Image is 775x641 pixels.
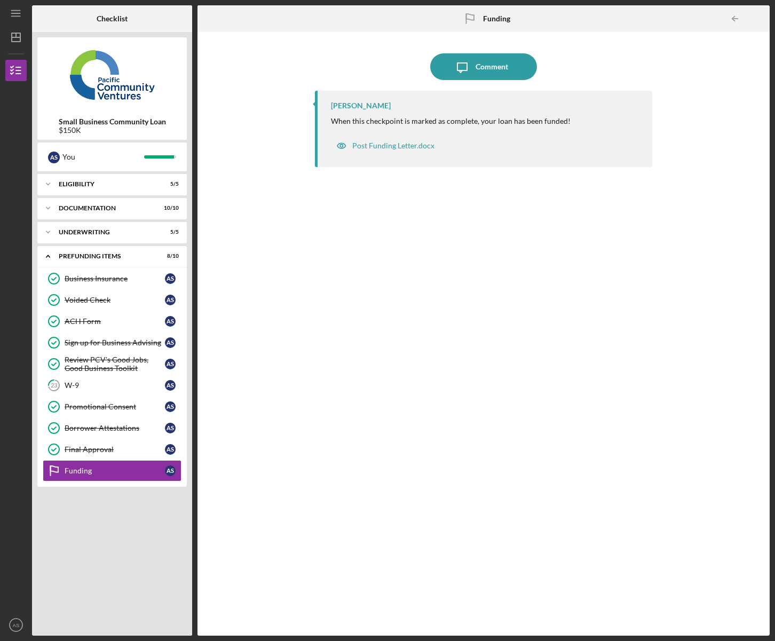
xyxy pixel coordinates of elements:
a: FundingAS [43,460,181,481]
div: $150K [59,126,166,134]
a: Business InsuranceAS [43,268,181,289]
a: Review PCV's Good Jobs, Good Business ToolkitAS [43,353,181,375]
div: 10 / 10 [160,205,179,211]
div: Comment [476,53,508,80]
a: 23W-9AS [43,375,181,396]
a: Final ApprovalAS [43,439,181,460]
div: A S [165,423,176,433]
button: AS [5,614,27,636]
a: Sign up for Business AdvisingAS [43,332,181,353]
a: Promotional ConsentAS [43,396,181,417]
div: 5 / 5 [160,229,179,235]
div: Funding [65,466,165,475]
div: A S [165,465,176,476]
div: Prefunding Items [59,253,152,259]
div: Promotional Consent [65,402,165,411]
div: A S [165,316,176,327]
div: A S [165,295,176,305]
div: Underwriting [59,229,152,235]
b: Checklist [97,14,128,23]
div: Borrower Attestations [65,424,165,432]
div: A S [165,401,176,412]
text: AS [13,622,20,628]
div: Eligibility [59,181,152,187]
div: Post Funding Letter.docx [352,141,434,150]
div: A S [165,359,176,369]
div: You [62,148,144,166]
div: 5 / 5 [160,181,179,187]
div: Sign up for Business Advising [65,338,165,347]
div: Business Insurance [65,274,165,283]
div: Voided Check [65,296,165,304]
a: ACH FormAS [43,311,181,332]
div: W-9 [65,381,165,390]
div: Documentation [59,205,152,211]
div: Review PCV's Good Jobs, Good Business Toolkit [65,355,165,373]
div: ACH Form [65,317,165,326]
div: Final Approval [65,445,165,454]
div: A S [165,380,176,391]
div: A S [165,337,176,348]
div: 8 / 10 [160,253,179,259]
div: A S [48,152,60,163]
a: Borrower AttestationsAS [43,417,181,439]
p: When this checkpoint is marked as complete, your loan has been funded! [331,115,571,127]
div: A S [165,273,176,284]
a: Voided CheckAS [43,289,181,311]
b: Funding [483,14,510,23]
img: Product logo [37,43,187,107]
b: Small Business Community Loan [59,117,166,126]
tspan: 23 [51,382,57,389]
button: Post Funding Letter.docx [331,135,440,156]
button: Comment [430,53,537,80]
div: A S [165,444,176,455]
div: [PERSON_NAME] [331,101,391,110]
